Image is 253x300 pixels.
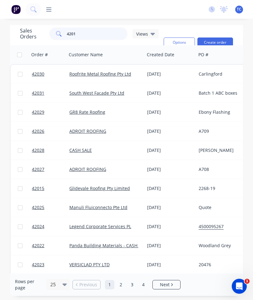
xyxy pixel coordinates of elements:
[11,5,21,14] img: Factory
[69,166,106,172] a: ADROIT ROOFING
[147,166,194,172] div: [DATE]
[69,185,130,191] a: Glidevale Roofing Pty Limited
[32,141,69,160] a: 42028
[32,122,69,141] a: 42026
[32,179,69,198] a: 42015
[69,262,110,267] a: VERSICLAD PTY LTD
[69,128,106,134] a: ADROIT ROOFING
[15,278,43,291] span: Rows per page
[32,198,69,217] a: 42025
[32,185,44,192] span: 42015
[147,109,194,115] div: [DATE]
[147,242,194,249] div: [DATE]
[147,147,194,153] div: [DATE]
[32,90,44,96] span: 42031
[147,204,194,211] div: [DATE]
[32,217,69,236] a: 42024
[79,282,97,288] span: Previous
[73,282,100,288] a: Previous page
[147,128,194,134] div: [DATE]
[147,262,194,268] div: [DATE]
[32,242,44,249] span: 42022
[32,147,44,153] span: 42028
[20,28,44,40] h1: Sales Orders
[69,147,92,153] a: CASH SALE
[105,280,114,289] a: Page 1 is your current page
[147,90,194,96] div: [DATE]
[32,103,69,122] a: 42029
[116,280,126,289] a: Page 2
[32,65,69,83] a: 42030
[32,128,44,134] span: 42026
[32,262,44,268] span: 42023
[198,52,208,58] div: PO #
[197,37,233,47] button: Create order
[147,185,194,192] div: [DATE]
[160,282,170,288] span: Next
[237,7,241,12] span: TC
[69,242,149,248] a: Panda Building Materials - CASH SALE
[245,279,250,284] span: 1
[127,280,137,289] a: Page 3
[69,90,124,96] a: South West Facade Pty Ltd
[32,204,44,211] span: 42025
[31,52,48,58] div: Order #
[69,52,103,58] div: Customer Name
[32,109,44,115] span: 42029
[232,279,247,294] iframe: Intercom live chat
[69,223,131,229] a: Legend Corporate Services PL
[32,84,69,102] a: 42031
[69,71,131,77] a: Roofrite Metal Roofing Pty Ltd
[147,71,194,77] div: [DATE]
[147,52,174,58] div: Created Date
[70,280,183,289] ul: Pagination
[32,71,44,77] span: 42030
[69,204,127,210] a: Manuli Fluiconnecto Pte Ltd
[164,37,195,47] button: Options
[32,223,44,230] span: 42024
[67,27,128,40] input: Search...
[69,109,105,115] a: GR8 Rate Roofing
[32,255,69,274] a: 42023
[32,166,44,172] span: 42027
[153,282,180,288] a: Next page
[32,160,69,179] a: 42027
[136,31,148,37] span: Views
[139,280,148,289] a: Page 4
[32,236,69,255] a: 42022
[147,223,194,230] div: [DATE]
